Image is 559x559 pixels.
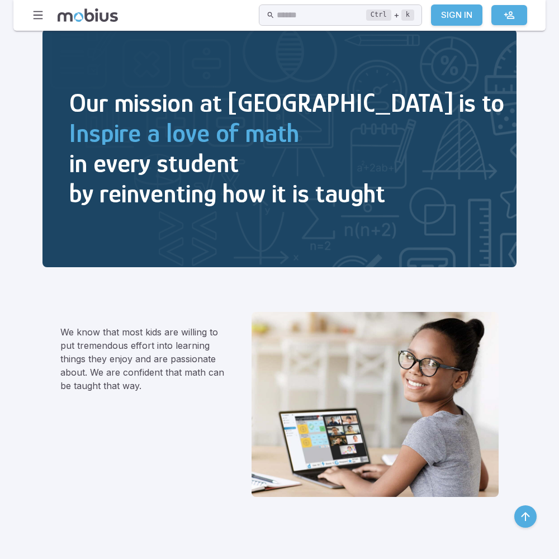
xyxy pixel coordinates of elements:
[69,148,504,178] h2: in every student
[69,178,504,209] h2: by reinventing how it is taught
[69,118,504,148] h2: Inspire a love of math
[431,4,482,26] a: Sign In
[401,10,414,21] kbd: k
[366,8,414,22] div: +
[42,29,517,267] img: Inspire
[366,10,391,21] kbd: Ctrl
[60,325,225,392] p: We know that most kids are willing to put tremendous effort into learning things they enjoy and a...
[252,312,499,497] img: We believe that learning math can and should be fun.
[69,88,504,118] h2: Our mission at [GEOGRAPHIC_DATA] is to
